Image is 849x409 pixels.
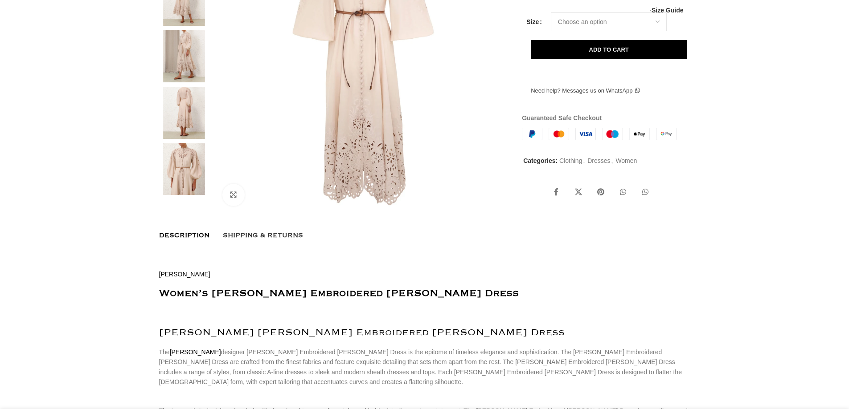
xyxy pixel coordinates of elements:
[587,157,610,164] a: Dresses
[159,327,690,338] h2: [PERSON_NAME] [PERSON_NAME] Embroidered [PERSON_NAME] Dress
[223,226,303,245] a: Shipping & Returns
[636,183,654,201] a: WhatsApp social link
[615,157,637,164] a: Women
[170,348,221,356] a: [PERSON_NAME]
[223,231,303,240] span: Shipping & Returns
[157,30,211,82] img: Zimmermann dress
[559,157,582,164] a: Clothing
[159,271,210,278] a: [PERSON_NAME]
[531,40,687,59] button: Add to cart
[159,231,209,240] span: Description
[522,81,648,100] a: Need help? Messages us on WhatsApp
[159,347,690,387] div: The designer [PERSON_NAME] Embroidered [PERSON_NAME] Dress is the epitome of timeless elegance an...
[526,17,542,27] label: Size
[157,143,211,195] img: Zimmermann dress
[159,290,519,297] strong: Women’s [PERSON_NAME] Embroidered [PERSON_NAME] Dress
[614,183,632,201] a: WhatsApp social link
[611,156,613,166] span: ,
[522,128,677,140] img: guaranteed-safe-checkout-bordered.j
[522,114,602,121] strong: Guaranteed Safe Checkout
[583,156,585,166] span: ,
[547,183,565,201] a: Facebook social link
[592,183,610,201] a: Pinterest social link
[523,157,558,164] span: Categories:
[159,226,209,245] a: Description
[570,183,587,201] a: X social link
[157,87,211,139] img: Zimmermann dresses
